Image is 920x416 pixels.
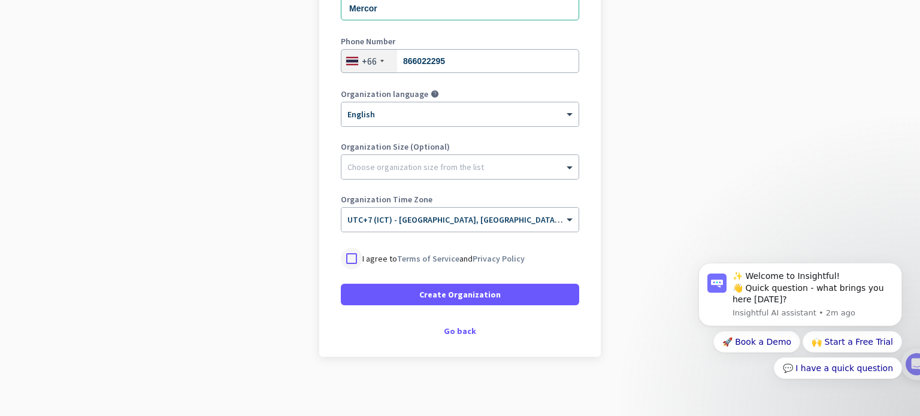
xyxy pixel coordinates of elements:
[341,142,579,151] label: Organization Size (Optional)
[362,253,525,265] p: I agree to and
[341,284,579,305] button: Create Organization
[473,253,525,264] a: Privacy Policy
[341,37,579,45] label: Phone Number
[341,90,428,98] label: Organization language
[362,55,377,67] div: +66
[341,195,579,204] label: Organization Time Zone
[419,289,501,300] span: Create Organization
[341,49,579,73] input: 2 123 4567
[431,90,439,98] i: help
[341,327,579,335] div: Go back
[397,253,459,264] a: Terms of Service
